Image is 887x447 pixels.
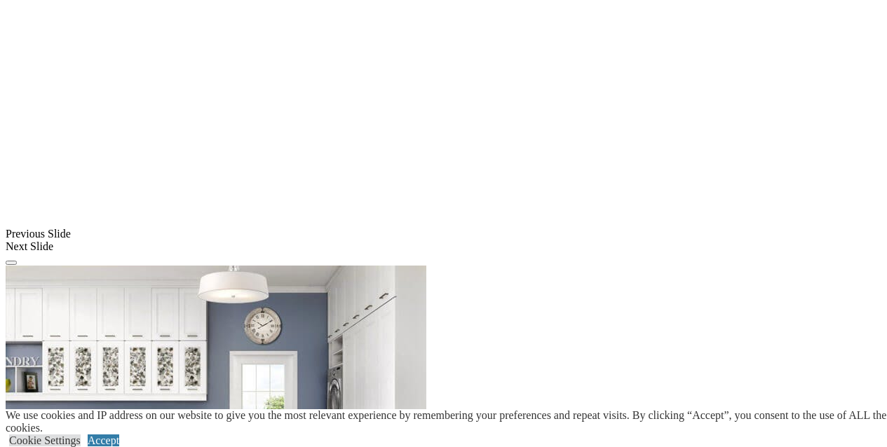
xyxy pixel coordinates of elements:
div: Previous Slide [6,228,881,240]
a: Accept [88,434,119,446]
div: Next Slide [6,240,881,253]
a: Cookie Settings [9,434,81,446]
div: We use cookies and IP address on our website to give you the most relevant experience by remember... [6,409,887,434]
button: Click here to pause slide show [6,261,17,265]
